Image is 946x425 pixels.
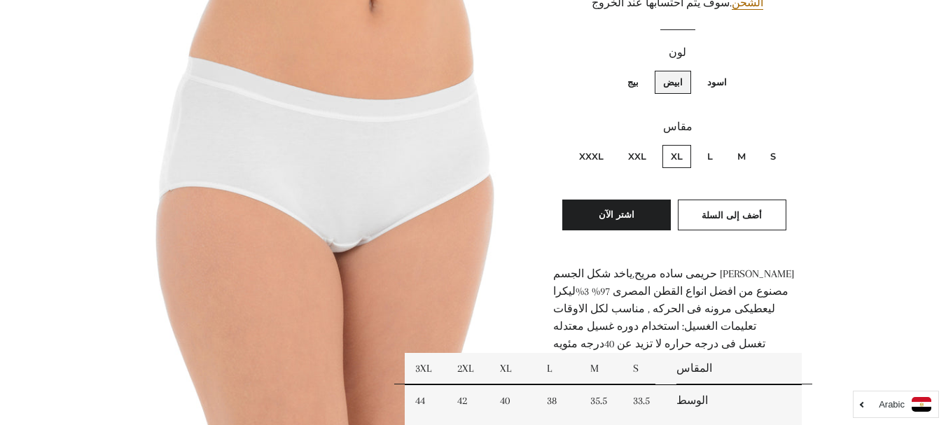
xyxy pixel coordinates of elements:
[562,200,671,230] button: اشتر الآن
[405,385,447,417] td: 44
[536,385,580,417] td: 38
[553,118,802,136] label: مقاس
[405,353,447,385] td: 3XL
[762,145,784,168] label: S
[622,353,665,385] td: S
[655,71,691,94] label: ابيض
[619,71,647,94] label: بيج
[699,145,721,168] label: L
[879,400,905,409] i: Arabic
[861,397,931,412] a: Arabic
[489,353,536,385] td: XL
[580,385,622,417] td: 35.5
[622,385,665,417] td: 33.5
[662,145,691,168] label: XL
[702,209,762,221] span: أضف إلى السلة
[620,145,655,168] label: XXL
[678,200,786,230] button: أضف إلى السلة
[536,353,580,385] td: L
[447,385,489,417] td: 42
[666,353,802,385] td: المقاس
[447,353,489,385] td: 2XL
[666,385,802,417] td: الوسط
[699,71,735,94] label: اسود
[553,44,802,62] label: لون
[580,353,622,385] td: M
[729,145,754,168] label: M
[489,385,536,417] td: 40
[571,145,612,168] label: XXXL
